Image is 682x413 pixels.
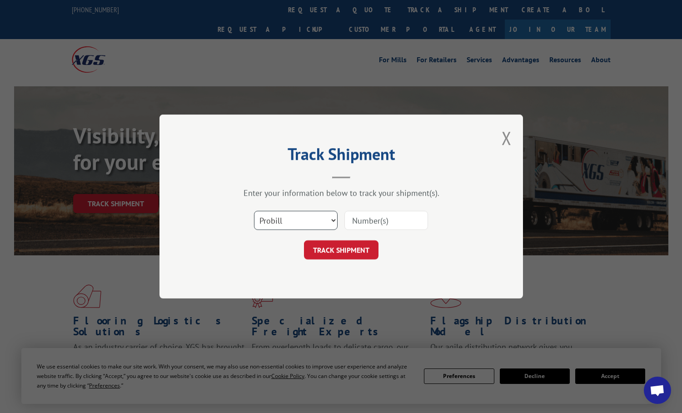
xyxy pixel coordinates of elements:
[205,188,478,198] div: Enter your information below to track your shipment(s).
[205,148,478,165] h2: Track Shipment
[344,211,428,230] input: Number(s)
[304,240,378,259] button: TRACK SHIPMENT
[644,377,671,404] div: Open chat
[502,126,512,150] button: Close modal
